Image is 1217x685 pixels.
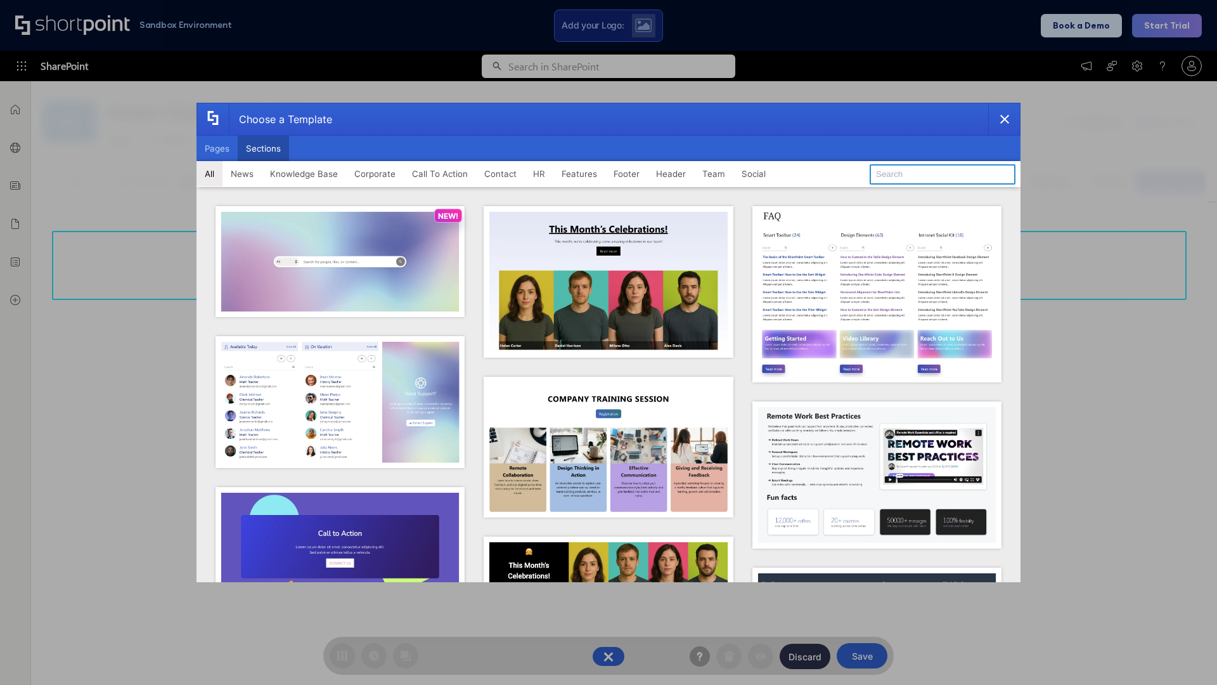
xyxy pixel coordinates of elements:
[238,136,289,161] button: Sections
[525,161,553,186] button: HR
[694,161,733,186] button: Team
[553,161,605,186] button: Features
[438,211,458,221] p: NEW!
[229,103,332,135] div: Choose a Template
[870,164,1015,185] input: Search
[404,161,476,186] button: Call To Action
[196,136,238,161] button: Pages
[605,161,648,186] button: Footer
[196,161,222,186] button: All
[346,161,404,186] button: Corporate
[648,161,694,186] button: Header
[262,161,346,186] button: Knowledge Base
[222,161,262,186] button: News
[476,161,525,186] button: Contact
[196,103,1021,582] div: template selector
[1154,624,1217,685] iframe: Chat Widget
[733,161,774,186] button: Social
